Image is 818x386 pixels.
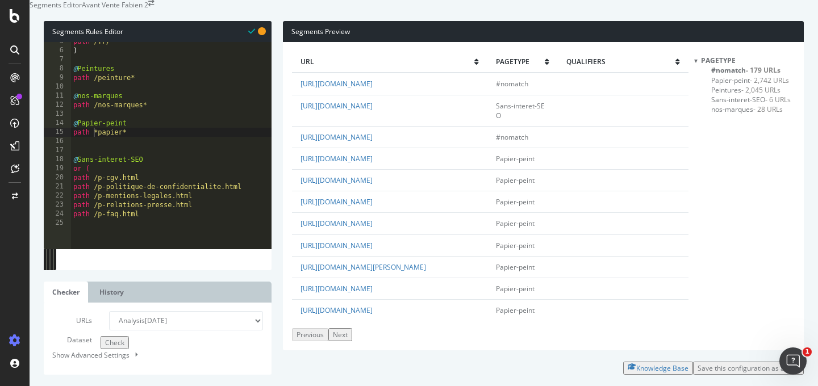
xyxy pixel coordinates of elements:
[496,262,535,272] span: Papier-peint
[91,282,132,303] a: History
[44,55,71,64] div: 7
[101,336,129,349] button: Check
[496,154,535,163] span: Papier-peint
[297,330,324,339] div: Previous
[44,91,71,100] div: 11
[44,82,71,91] div: 10
[741,85,781,95] span: - 2,045 URLs
[496,284,535,293] span: Papier-peint
[301,175,373,185] a: [URL][DOMAIN_NAME]
[44,119,71,128] div: 14
[496,241,535,250] span: Papier-peint
[301,101,373,111] a: [URL][DOMAIN_NAME]
[301,57,474,66] span: url
[711,85,781,95] span: Click to filter pagetype on Peintures
[44,146,71,155] div: 17
[44,21,272,42] div: Segments Rules Editor
[746,65,781,75] span: - 179 URLs
[105,338,124,347] span: Check
[44,155,71,164] div: 18
[496,132,528,142] span: #nomatch
[753,104,783,114] span: - 28 URLs
[693,362,804,375] button: Save this configuration as active
[711,65,781,75] span: Click to filter pagetype on #nomatch
[328,328,352,341] button: Next
[44,164,71,173] div: 19
[496,305,535,315] span: Papier-peint
[283,21,804,42] div: Segments Preview
[496,197,535,207] span: Papier-peint
[301,305,373,315] a: [URL][DOMAIN_NAME]
[248,26,255,36] span: Syntax is valid
[44,46,71,55] div: 6
[496,219,535,228] span: Papier-peint
[44,182,71,191] div: 21
[711,95,791,104] span: Click to filter pagetype on Sans-interet-SEO
[711,104,783,114] span: Click to filter pagetype on nos-marques
[292,328,328,341] button: Previous
[566,57,675,66] span: qualifiers
[301,284,373,293] a: [URL][DOMAIN_NAME]
[258,26,266,36] span: You have unsaved modifications
[44,64,71,73] div: 8
[701,56,736,65] span: pagetype
[333,330,348,339] div: Next
[44,110,71,119] div: 13
[44,73,71,82] div: 9
[765,95,791,104] span: - 6 URLs
[301,262,426,272] a: [URL][DOMAIN_NAME][PERSON_NAME]
[301,79,373,89] a: [URL][DOMAIN_NAME]
[301,132,373,142] a: [URL][DOMAIN_NAME]
[301,154,373,163] a: [URL][DOMAIN_NAME]
[44,311,101,350] label: URLs Dataset
[301,197,373,207] a: [URL][DOMAIN_NAME]
[496,101,545,120] span: Sans-interet-SEO
[301,241,373,250] a: [URL][DOMAIN_NAME]
[496,79,528,89] span: #nomatch
[44,191,71,200] div: 22
[779,347,807,375] iframe: Intercom live chat
[44,128,71,137] div: 15
[44,350,254,360] div: Show Advanced Settings
[44,219,71,228] div: 25
[636,363,688,373] div: Knowledge Base
[698,363,799,373] div: Save this configuration as active
[623,362,693,375] button: Knowledge Base
[44,282,88,303] a: Checker
[496,57,545,66] span: pagetype
[803,347,812,356] span: 1
[496,175,535,185] span: Papier-peint
[44,209,71,219] div: 24
[44,200,71,209] div: 23
[44,137,71,146] div: 16
[623,362,693,371] a: Knowledge Base
[750,75,789,85] span: - 2,742 URLs
[44,173,71,182] div: 20
[44,100,71,110] div: 12
[301,219,373,228] a: [URL][DOMAIN_NAME]
[711,75,789,85] span: Click to filter pagetype on Papier-peint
